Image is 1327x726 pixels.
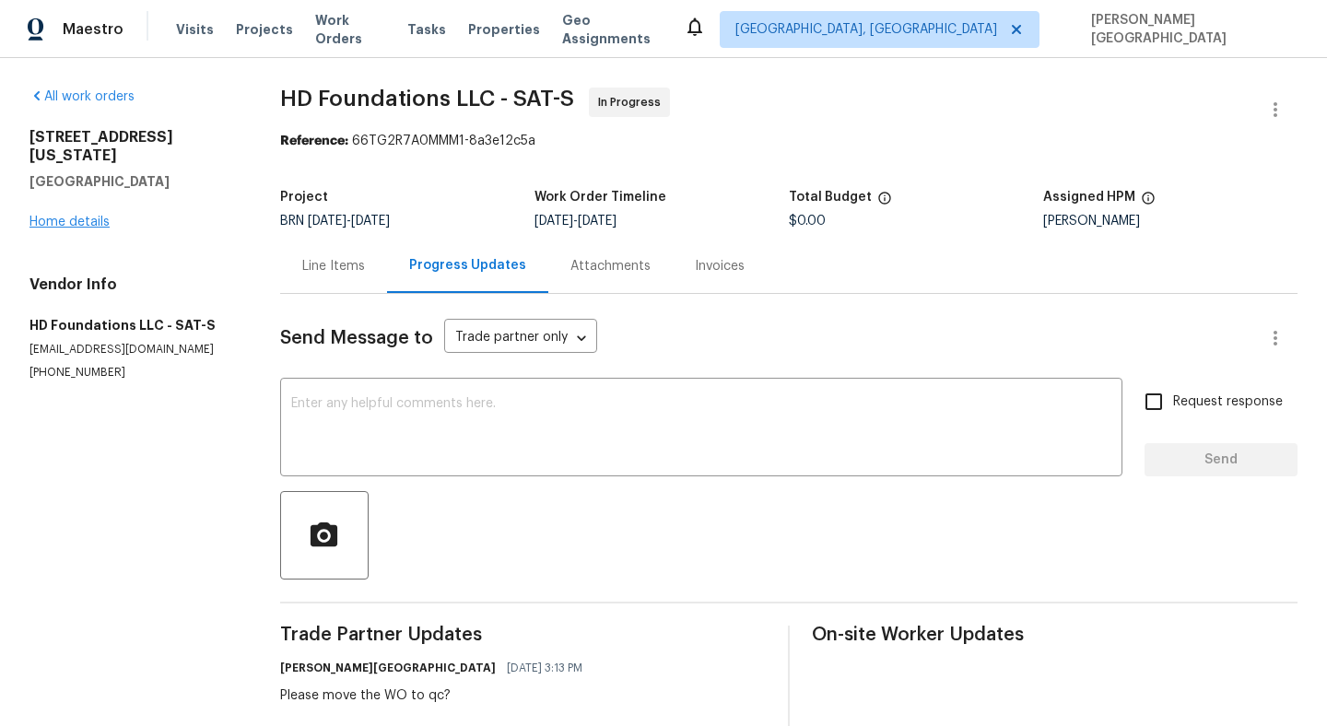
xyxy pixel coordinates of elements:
[29,316,236,334] h5: HD Foundations LLC - SAT-S
[176,20,214,39] span: Visits
[315,11,385,48] span: Work Orders
[534,215,573,228] span: [DATE]
[534,215,617,228] span: -
[409,256,526,275] div: Progress Updates
[29,365,236,381] p: [PHONE_NUMBER]
[1043,191,1135,204] h5: Assigned HPM
[351,215,390,228] span: [DATE]
[29,128,236,165] h2: [STREET_ADDRESS][US_STATE]
[695,257,745,275] div: Invoices
[29,342,236,357] p: [EMAIL_ADDRESS][DOMAIN_NAME]
[789,191,872,204] h5: Total Budget
[236,20,293,39] span: Projects
[280,626,766,644] span: Trade Partner Updates
[877,191,892,215] span: The total cost of line items that have been proposed by Opendoor. This sum includes line items th...
[1084,11,1299,48] span: [PERSON_NAME][GEOGRAPHIC_DATA]
[29,216,110,228] a: Home details
[562,11,662,48] span: Geo Assignments
[1173,392,1283,412] span: Request response
[1141,191,1156,215] span: The hpm assigned to this work order.
[578,215,617,228] span: [DATE]
[280,686,593,705] div: Please move the WO to qc?
[280,132,1298,150] div: 66TG2R7A0MMM1-8a3e12c5a
[29,90,135,103] a: All work orders
[1043,215,1298,228] div: [PERSON_NAME]
[308,215,346,228] span: [DATE]
[29,275,236,294] h4: Vendor Info
[534,191,666,204] h5: Work Order Timeline
[812,626,1298,644] span: On-site Worker Updates
[63,20,123,39] span: Maestro
[407,23,446,36] span: Tasks
[302,257,365,275] div: Line Items
[280,329,433,347] span: Send Message to
[507,659,582,677] span: [DATE] 3:13 PM
[735,20,997,39] span: [GEOGRAPHIC_DATA], [GEOGRAPHIC_DATA]
[280,88,574,110] span: HD Foundations LLC - SAT-S
[444,323,597,354] div: Trade partner only
[598,93,668,111] span: In Progress
[570,257,651,275] div: Attachments
[308,215,390,228] span: -
[280,215,390,228] span: BRN
[280,191,328,204] h5: Project
[280,135,348,147] b: Reference:
[789,215,826,228] span: $0.00
[29,172,236,191] h5: [GEOGRAPHIC_DATA]
[280,659,496,677] h6: [PERSON_NAME][GEOGRAPHIC_DATA]
[468,20,540,39] span: Properties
